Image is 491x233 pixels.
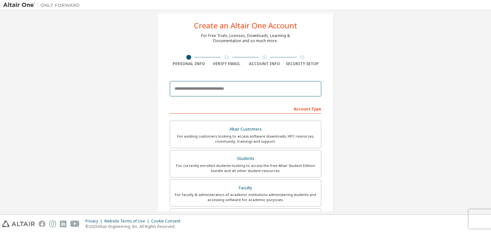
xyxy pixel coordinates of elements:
[151,219,184,224] div: Cookie Consent
[3,2,83,8] img: Altair One
[174,134,317,144] div: For existing customers looking to access software downloads, HPC resources, community, trainings ...
[170,103,321,114] div: Account Type
[174,125,317,134] div: Altair Customers
[208,61,246,66] div: Verify Email
[85,219,104,224] div: Privacy
[174,184,317,192] div: Faculty
[174,163,317,173] div: For currently enrolled students looking to access the free Altair Student Edition bundle and all ...
[70,221,80,227] img: youtube.svg
[174,154,317,163] div: Students
[170,61,208,66] div: Personal Info
[60,221,66,227] img: linkedin.svg
[284,61,322,66] div: Security Setup
[174,192,317,202] div: For faculty & administrators of academic institutions administering students and accessing softwa...
[2,221,35,227] img: altair_logo.svg
[245,61,284,66] div: Account Info
[49,221,56,227] img: instagram.svg
[194,22,297,29] div: Create an Altair One Account
[85,224,184,229] p: © 2025 Altair Engineering, Inc. All Rights Reserved.
[39,221,45,227] img: facebook.svg
[104,219,151,224] div: Website Terms of Use
[201,33,290,43] div: For Free Trials, Licenses, Downloads, Learning & Documentation and so much more.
